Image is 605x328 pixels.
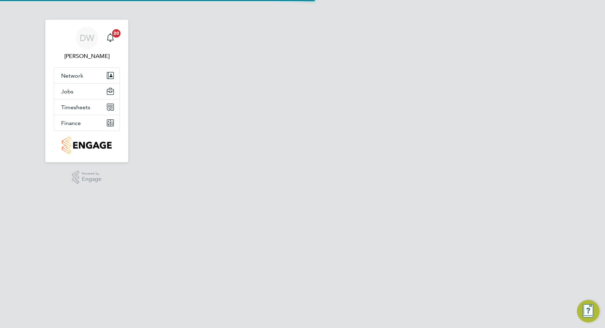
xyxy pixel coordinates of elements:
[61,120,81,126] span: Finance
[103,27,117,49] a: 20
[61,88,73,95] span: Jobs
[61,72,83,79] span: Network
[72,171,102,184] a: Powered byEngage
[54,52,120,60] span: Dan Wright
[54,84,119,99] button: Jobs
[80,33,94,42] span: DW
[45,20,128,162] nav: Main navigation
[54,27,120,60] a: DW[PERSON_NAME]
[61,104,90,111] span: Timesheets
[82,171,102,177] span: Powered by
[54,99,119,115] button: Timesheets
[54,115,119,131] button: Finance
[577,300,599,322] button: Engage Resource Center
[54,137,120,154] a: Go to home page
[54,68,119,83] button: Network
[112,29,121,38] span: 20
[82,176,102,182] span: Engage
[62,137,111,154] img: countryside-properties-logo-retina.png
